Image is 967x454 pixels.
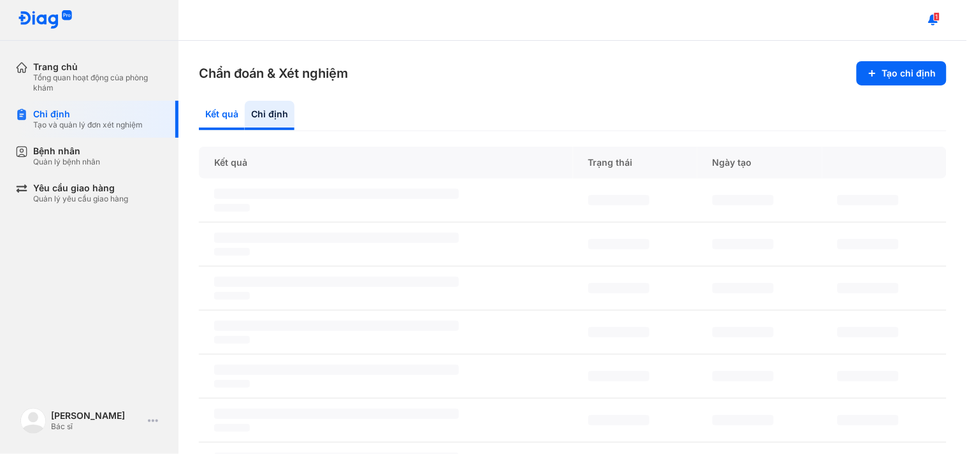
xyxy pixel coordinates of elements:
span: ‌ [588,327,650,337]
span: ‌ [588,415,650,425]
span: ‌ [214,409,459,419]
span: ‌ [838,283,899,293]
span: ‌ [588,371,650,381]
div: Ngày tạo [697,147,822,179]
span: ‌ [713,239,774,249]
span: ‌ [588,195,650,205]
span: 1 [934,12,940,21]
span: ‌ [214,189,459,199]
img: logo [18,10,73,30]
img: logo [20,408,46,434]
div: Tổng quan hoạt động của phòng khám [33,73,163,93]
div: Kết quả [199,147,573,179]
span: ‌ [214,424,250,432]
span: ‌ [214,204,250,212]
span: ‌ [713,195,774,205]
div: Chỉ định [33,108,143,120]
span: ‌ [214,321,459,331]
span: ‌ [713,327,774,337]
span: ‌ [214,336,250,344]
span: ‌ [838,195,899,205]
div: Bệnh nhân [33,145,100,157]
span: ‌ [214,233,459,243]
div: Yêu cầu giao hàng [33,182,128,194]
span: ‌ [588,283,650,293]
span: ‌ [838,327,899,337]
span: ‌ [838,239,899,249]
span: ‌ [214,365,459,375]
button: Tạo chỉ định [857,61,947,85]
span: ‌ [713,415,774,425]
span: ‌ [214,248,250,256]
div: Quản lý yêu cầu giao hàng [33,194,128,204]
span: ‌ [713,283,774,293]
div: [PERSON_NAME] [51,410,143,421]
div: Kết quả [199,101,245,130]
span: ‌ [713,371,774,381]
h3: Chẩn đoán & Xét nghiệm [199,64,348,82]
span: ‌ [214,277,459,287]
span: ‌ [588,239,650,249]
div: Quản lý bệnh nhân [33,157,100,167]
div: Tạo và quản lý đơn xét nghiệm [33,120,143,130]
div: Bác sĩ [51,421,143,432]
div: Chỉ định [245,101,294,130]
span: ‌ [214,380,250,388]
div: Trang chủ [33,61,163,73]
div: Trạng thái [573,147,698,179]
span: ‌ [838,371,899,381]
span: ‌ [838,415,899,425]
span: ‌ [214,292,250,300]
